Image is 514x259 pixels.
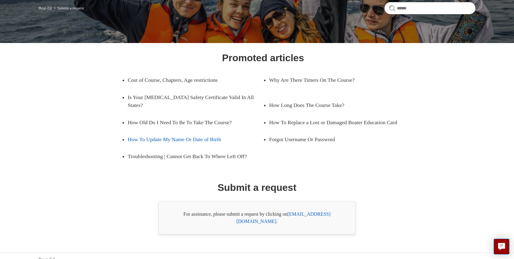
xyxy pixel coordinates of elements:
[494,239,509,254] button: Live chat
[269,71,395,88] a: Why Are There Timers On The Course?
[269,97,395,114] a: How Long Does The Course Take?
[39,6,53,10] li: Boat-Ed
[128,114,254,131] a: How Old Do I Need To Be To Take The Course?
[218,180,296,195] h1: Submit a request
[128,148,263,165] a: Troubleshooting | Cannot Get Back To Where Left Off?
[128,131,254,148] a: How To Update My Name Or Date of Birth
[128,89,263,114] a: Is Your [MEDICAL_DATA] Safety Certificate Valid In All States?
[128,71,254,88] a: Cost of Course, Chapters, Age restrictions
[222,51,304,65] h1: Promoted articles
[39,6,52,10] a: Boat-Ed
[269,114,404,131] a: How To Replace a Lost or Damaged Boater Education Card
[269,131,395,148] a: Forgot Username Or Password
[384,2,475,14] input: Search
[53,6,84,10] li: Submit a request
[158,201,356,234] div: For assistance, please submit a request by clicking on .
